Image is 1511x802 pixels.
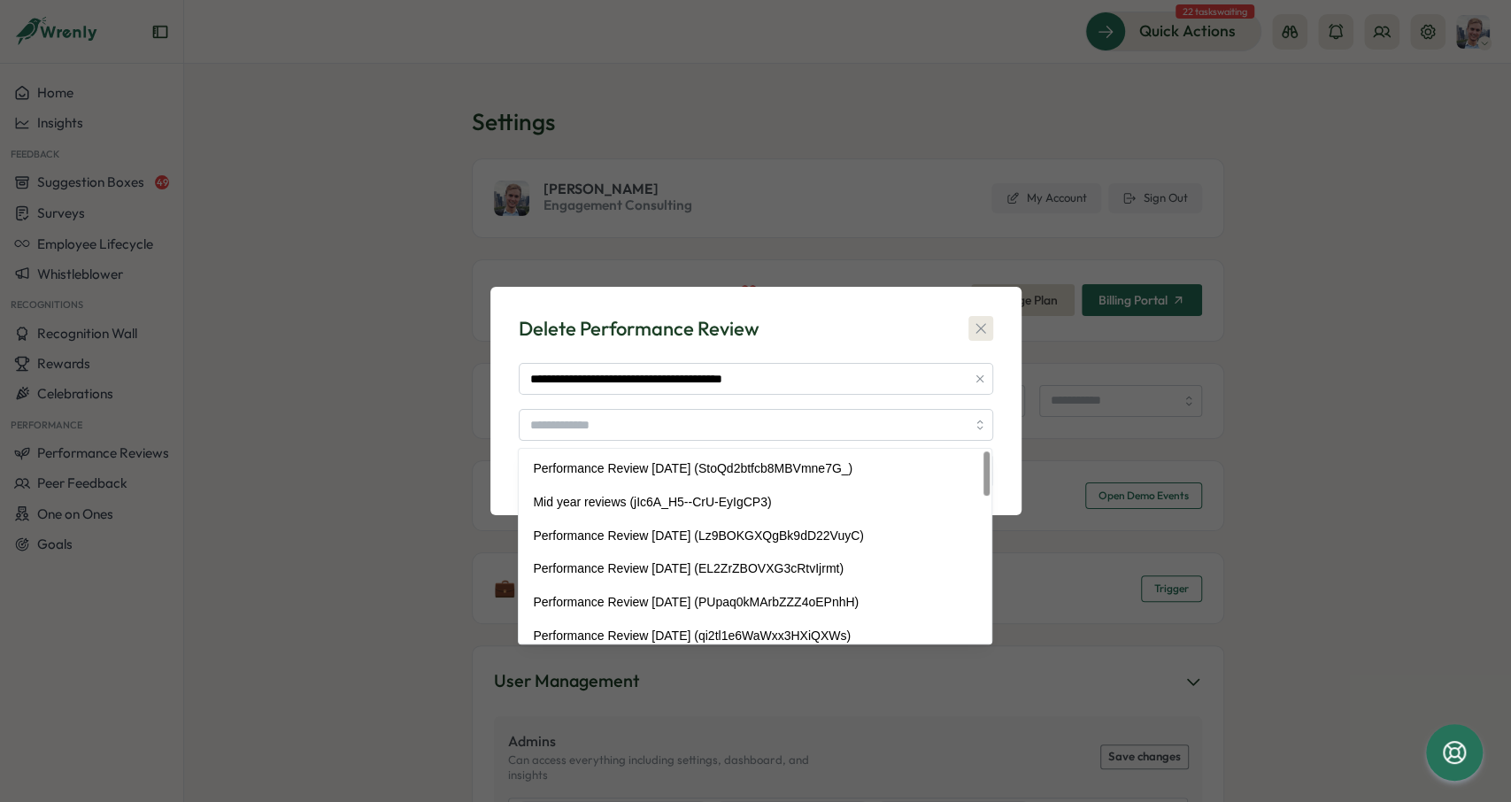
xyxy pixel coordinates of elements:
div: Performance Review [DATE] (StoQd2btfcb8MBVmne7G_) [522,452,988,486]
div: Performance Review [DATE] (qi2tl1e6WaWxx3HXiQXWs) [522,620,988,653]
div: Performance Review [DATE] (EL2ZrZBOVXG3cRtvIjrmt) [522,552,988,586]
div: Delete Performance Review [519,315,759,343]
div: Mid year reviews (jIc6A_H5--CrU-EyIgCP3) [522,486,988,520]
div: Performance Review [DATE] (Lz9BOKGXQgBk9dD22VuyC) [522,520,988,553]
div: Performance Review [DATE] (PUpaq0kMArbZZZ4oEPnhH) [522,586,988,620]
